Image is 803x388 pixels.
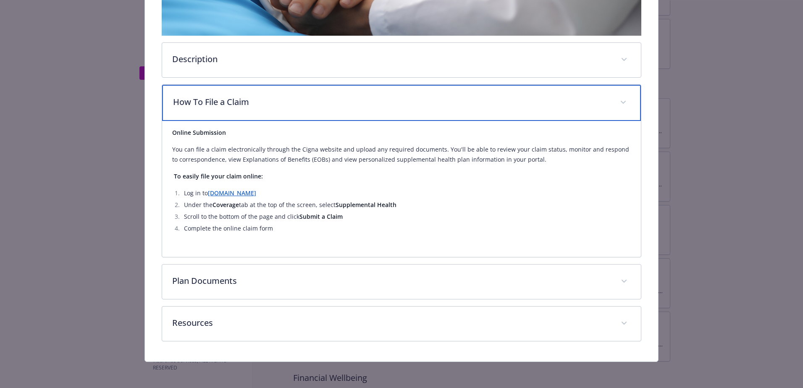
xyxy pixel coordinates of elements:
strong: To easily file your claim online: [174,172,263,180]
li: Under the tab at the top of the screen, select [181,200,631,210]
p: Description [172,53,611,66]
li: Log in to [181,188,631,198]
strong: Submit a Claim [299,212,343,220]
p: Resources [172,317,611,329]
div: How To File a Claim [162,121,641,257]
li: Scroll to the bottom of the page and click [181,212,631,222]
div: How To File a Claim [162,85,641,121]
div: Description [162,43,641,77]
strong: Coverage [213,201,239,209]
p: Plan Documents [172,275,611,287]
div: Plan Documents [162,265,641,299]
strong: Online Submission [172,128,226,136]
div: Resources [162,307,641,341]
li: Complete the online claim form [181,223,631,233]
p: How To File a Claim [173,96,610,108]
a: [DOMAIN_NAME] [208,189,256,197]
strong: Supplemental Health [336,201,396,209]
p: You can file a claim electronically through the Cigna website and upload any required documents. ... [172,144,631,165]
